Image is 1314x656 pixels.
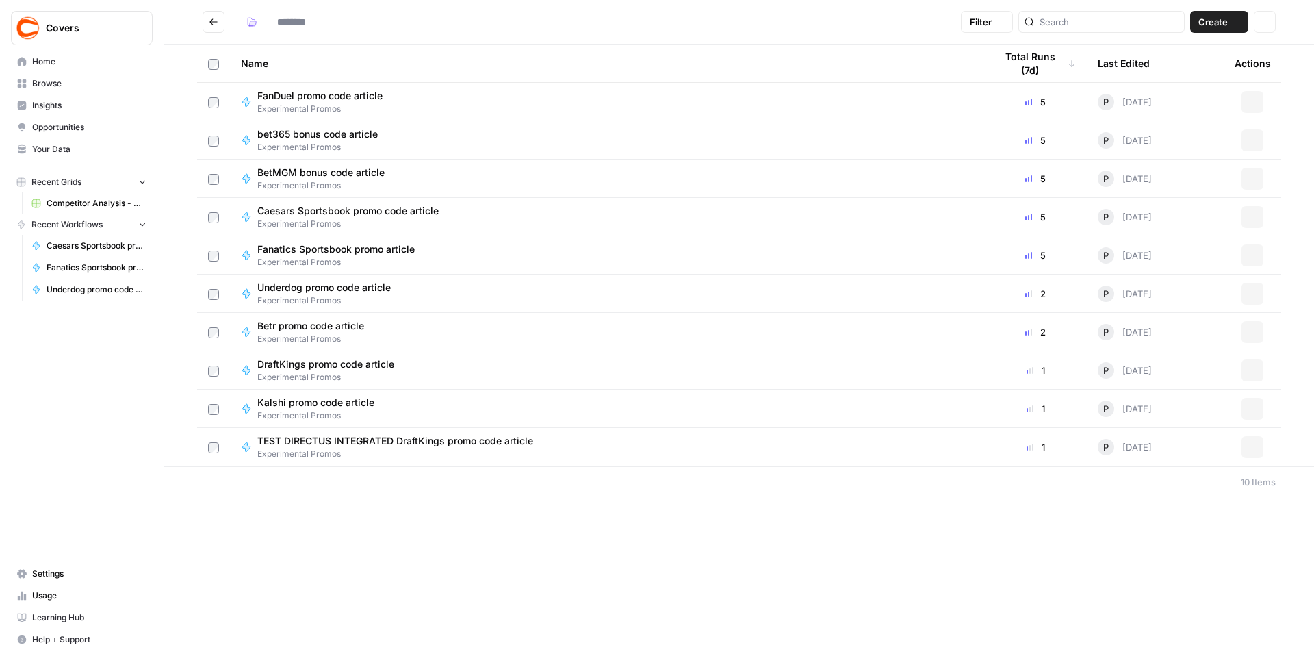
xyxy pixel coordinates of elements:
[25,235,153,257] a: Caesars Sportsbook promo code article
[32,143,146,155] span: Your Data
[995,249,1076,262] div: 5
[241,204,973,230] a: Caesars Sportsbook promo code articleExperimental Promos
[241,434,973,460] a: TEST DIRECTUS INTEGRATED DraftKings promo code articleExperimental Promos
[1103,210,1109,224] span: P
[1098,401,1152,417] div: [DATE]
[241,357,973,383] a: DraftKings promo code articleExperimental Promos
[241,242,973,268] a: Fanatics Sportsbook promo articleExperimental Promos
[1103,172,1109,186] span: P
[1040,15,1178,29] input: Search
[257,179,396,192] span: Experimental Promos
[995,210,1076,224] div: 5
[1103,440,1109,454] span: P
[32,633,146,646] span: Help + Support
[995,45,1076,82] div: Total Runs (7d)
[25,257,153,279] a: Fanatics Sportsbook promo article
[257,448,544,460] span: Experimental Promos
[241,396,973,422] a: Kalshi promo code articleExperimental Promos
[257,204,439,218] span: Caesars Sportsbook promo code article
[16,16,40,40] img: Covers Logo
[1098,209,1152,225] div: [DATE]
[995,402,1076,416] div: 1
[1103,249,1109,262] span: P
[47,240,146,252] span: Caesars Sportsbook promo code article
[995,172,1076,186] div: 5
[257,218,450,230] span: Experimental Promos
[257,281,391,294] span: Underdog promo code article
[1098,94,1152,110] div: [DATE]
[257,141,389,153] span: Experimental Promos
[11,138,153,160] a: Your Data
[32,590,146,602] span: Usage
[11,629,153,651] button: Help + Support
[1103,364,1109,377] span: P
[1103,325,1109,339] span: P
[25,279,153,301] a: Underdog promo code article
[11,585,153,607] a: Usage
[257,357,394,371] span: DraftKings promo code article
[46,21,129,35] span: Covers
[47,262,146,274] span: Fanatics Sportsbook promo article
[11,172,153,192] button: Recent Grids
[257,89,383,103] span: FanDuel promo code article
[257,103,394,115] span: Experimental Promos
[11,116,153,138] a: Opportunities
[241,45,973,82] div: Name
[1098,247,1152,264] div: [DATE]
[241,281,973,307] a: Underdog promo code articleExperimental Promos
[241,319,973,345] a: Betr promo code articleExperimental Promos
[11,214,153,235] button: Recent Workflows
[31,218,103,231] span: Recent Workflows
[32,611,146,624] span: Learning Hub
[1098,362,1152,379] div: [DATE]
[1103,134,1109,147] span: P
[257,409,385,422] span: Experimental Promos
[257,319,364,333] span: Betr promo code article
[241,127,973,153] a: bet365 bonus code articleExperimental Promos
[32,99,146,112] span: Insights
[995,325,1076,339] div: 2
[11,563,153,585] a: Settings
[47,197,146,210] span: Competitor Analysis - URL Specific Grid
[961,11,1013,33] button: Filter
[1098,286,1152,302] div: [DATE]
[1241,475,1276,489] div: 10 Items
[995,364,1076,377] div: 1
[241,89,973,115] a: FanDuel promo code articleExperimental Promos
[241,166,973,192] a: BetMGM bonus code articleExperimental Promos
[257,242,415,256] span: Fanatics Sportsbook promo article
[203,11,224,33] button: Go back
[257,371,405,383] span: Experimental Promos
[257,333,375,345] span: Experimental Promos
[32,77,146,90] span: Browse
[1190,11,1248,33] button: Create
[257,434,533,448] span: TEST DIRECTUS INTEGRATED DraftKings promo code article
[32,55,146,68] span: Home
[257,294,402,307] span: Experimental Promos
[995,95,1076,109] div: 5
[11,73,153,94] a: Browse
[47,283,146,296] span: Underdog promo code article
[32,568,146,580] span: Settings
[970,15,992,29] span: Filter
[32,121,146,134] span: Opportunities
[995,134,1076,147] div: 5
[1098,45,1150,82] div: Last Edited
[1198,15,1228,29] span: Create
[1098,324,1152,340] div: [DATE]
[11,607,153,629] a: Learning Hub
[1103,287,1109,301] span: P
[257,256,426,268] span: Experimental Promos
[995,440,1076,454] div: 1
[11,11,153,45] button: Workspace: Covers
[995,287,1076,301] div: 2
[1103,95,1109,109] span: P
[1098,171,1152,187] div: [DATE]
[25,192,153,214] a: Competitor Analysis - URL Specific Grid
[1235,45,1271,82] div: Actions
[31,176,81,188] span: Recent Grids
[257,396,374,409] span: Kalshi promo code article
[257,127,378,141] span: bet365 bonus code article
[1098,439,1152,455] div: [DATE]
[11,94,153,116] a: Insights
